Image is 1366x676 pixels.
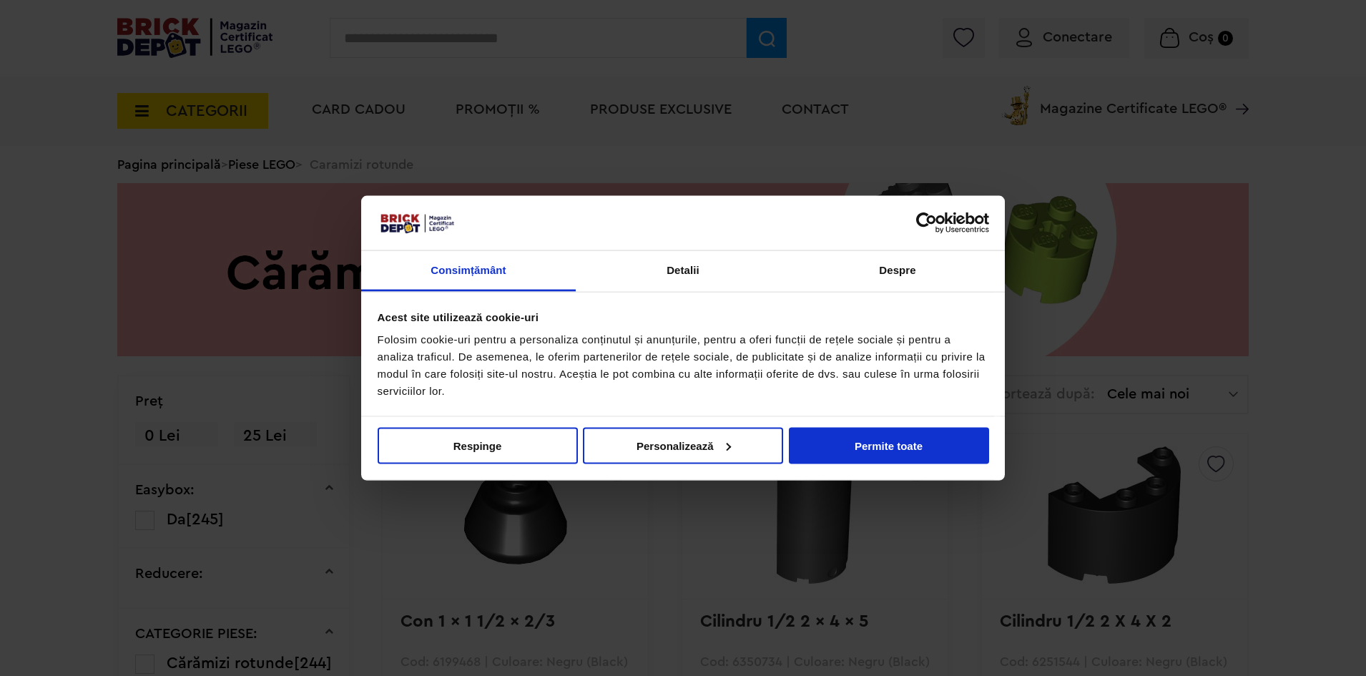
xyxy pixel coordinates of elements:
a: Despre [790,251,1005,292]
a: Detalii [576,251,790,292]
img: siglă [378,212,456,235]
button: Personalizează [583,427,783,464]
button: Respinge [378,427,578,464]
div: Acest site utilizează cookie-uri [378,308,989,325]
a: Consimțământ [361,251,576,292]
div: Folosim cookie-uri pentru a personaliza conținutul și anunțurile, pentru a oferi funcții de rețel... [378,331,989,400]
button: Permite toate [789,427,989,464]
a: Usercentrics Cookiebot - opens in a new window [864,212,989,233]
